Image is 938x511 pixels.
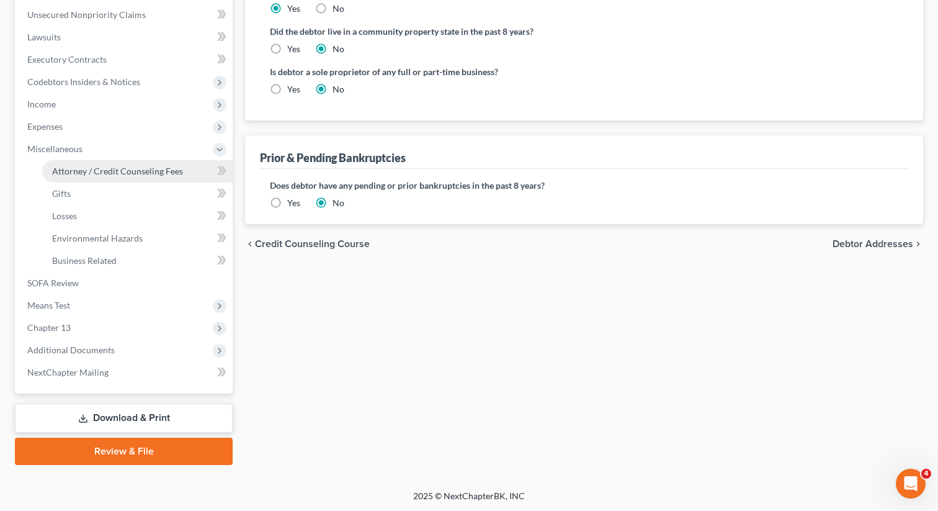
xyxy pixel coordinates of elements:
[255,239,370,249] span: Credit Counseling Course
[17,272,233,294] a: SOFA Review
[833,239,923,249] button: Debtor Addresses chevron_right
[921,469,931,479] span: 4
[27,345,115,355] span: Additional Documents
[287,197,300,209] label: Yes
[42,205,233,227] a: Losses
[27,54,107,65] span: Executory Contracts
[27,300,70,310] span: Means Test
[17,48,233,71] a: Executory Contracts
[27,9,146,20] span: Unsecured Nonpriority Claims
[27,121,63,132] span: Expenses
[42,183,233,205] a: Gifts
[270,179,898,192] label: Does debtor have any pending or prior bankruptcies in the past 8 years?
[27,76,140,87] span: Codebtors Insiders & Notices
[17,361,233,384] a: NextChapter Mailing
[833,239,913,249] span: Debtor Addresses
[287,83,300,96] label: Yes
[42,227,233,250] a: Environmental Hazards
[52,166,183,176] span: Attorney / Credit Counseling Fees
[270,65,578,78] label: Is debtor a sole proprietor of any full or part-time business?
[17,26,233,48] a: Lawsuits
[333,2,344,15] label: No
[260,150,406,165] div: Prior & Pending Bankruptcies
[333,83,344,96] label: No
[52,255,117,266] span: Business Related
[245,239,370,249] button: chevron_left Credit Counseling Course
[27,99,56,109] span: Income
[333,197,344,209] label: No
[27,278,79,288] span: SOFA Review
[42,160,233,183] a: Attorney / Credit Counseling Fees
[245,239,255,249] i: chevron_left
[270,25,898,38] label: Did the debtor live in a community property state in the past 8 years?
[17,4,233,26] a: Unsecured Nonpriority Claims
[27,32,61,42] span: Lawsuits
[52,210,77,221] span: Losses
[52,233,143,243] span: Environmental Hazards
[333,43,344,55] label: No
[27,367,109,378] span: NextChapter Mailing
[913,239,923,249] i: chevron_right
[287,2,300,15] label: Yes
[27,143,83,154] span: Miscellaneous
[15,438,233,465] a: Review & File
[52,188,71,199] span: Gifts
[896,469,926,499] iframe: Intercom live chat
[27,322,71,333] span: Chapter 13
[42,250,233,272] a: Business Related
[15,404,233,433] a: Download & Print
[287,43,300,55] label: Yes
